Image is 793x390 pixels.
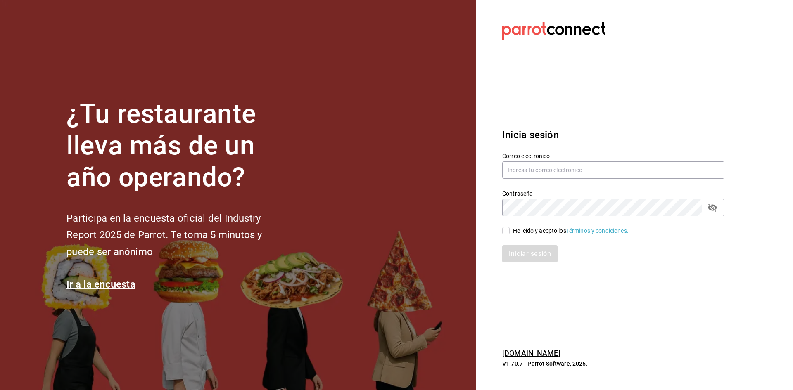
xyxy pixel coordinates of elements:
[502,349,560,357] a: [DOMAIN_NAME]
[513,227,629,235] div: He leído y acepto los
[502,191,724,196] label: Contraseña
[502,128,724,142] h3: Inicia sesión
[502,359,724,368] p: V1.70.7 - Parrot Software, 2025.
[66,98,290,193] h1: ¿Tu restaurante lleva más de un año operando?
[66,279,135,290] a: Ir a la encuesta
[566,227,629,234] a: Términos y condiciones.
[502,161,724,179] input: Ingresa tu correo electrónico
[502,153,724,159] label: Correo electrónico
[705,201,719,215] button: passwordField
[66,210,290,260] h2: Participa en la encuesta oficial del Industry Report 2025 de Parrot. Te toma 5 minutos y puede se...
